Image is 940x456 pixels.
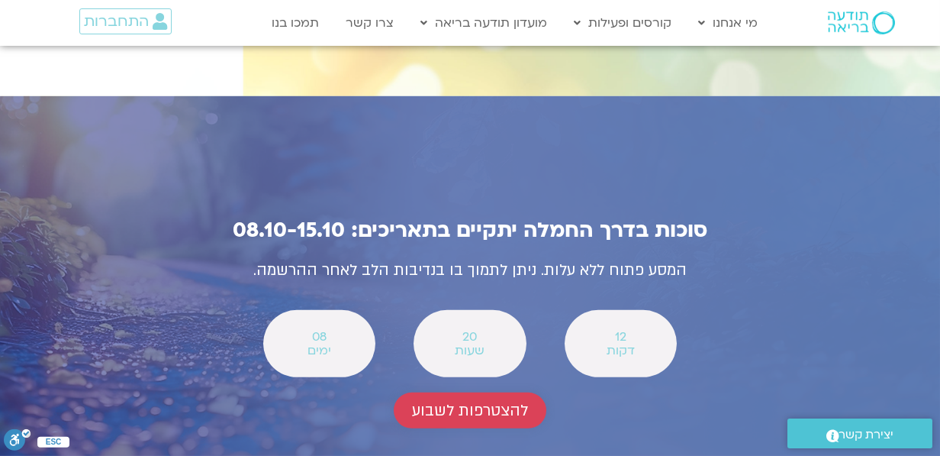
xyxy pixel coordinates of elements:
[433,330,506,344] span: 20
[433,344,506,357] span: שעות
[79,8,172,34] a: התחברות
[134,257,806,284] p: המסע פתוח ללא עלות. ניתן לתמוך בו בנדיבות הלב לאחר ההרשמה.
[283,344,356,357] span: ימים
[566,8,679,37] a: קורסים ופעילות
[691,8,765,37] a: מי אנחנו
[787,419,932,448] a: יצירת קשר
[413,8,555,37] a: מועדון תודעה בריאה
[338,8,401,37] a: צרו קשר
[828,11,895,34] img: תודעה בריאה
[283,330,356,344] span: 08
[839,425,894,445] span: יצירת קשר
[584,344,657,357] span: דקות
[412,402,528,419] span: להצטרפות לשבוע
[264,8,327,37] a: תמכו בנו
[584,330,657,344] span: 12
[394,393,546,429] a: להצטרפות לשבוע
[134,218,806,242] h2: סוכות בדרך החמלה יתקיים בתאריכים: 08.10-15.10
[84,13,149,30] span: התחברות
